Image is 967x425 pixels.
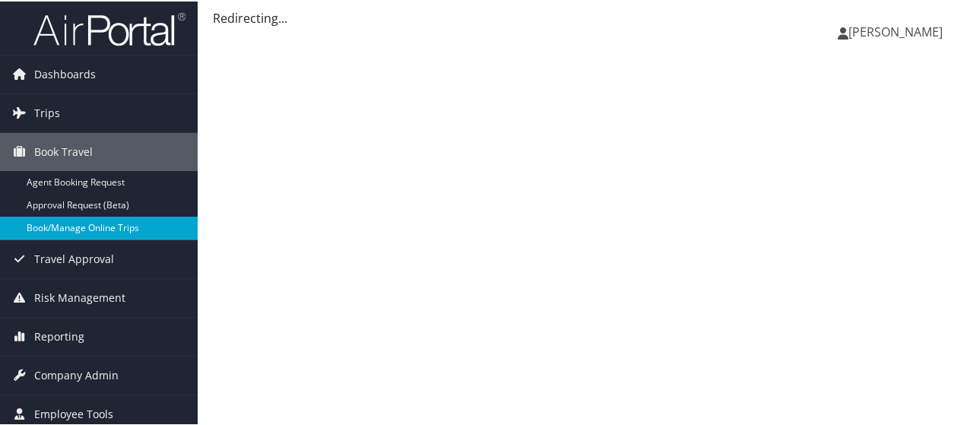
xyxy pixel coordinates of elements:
[33,10,185,46] img: airportal-logo.png
[34,239,114,277] span: Travel Approval
[34,54,96,92] span: Dashboards
[34,93,60,131] span: Trips
[34,278,125,316] span: Risk Management
[34,355,119,393] span: Company Admin
[838,8,958,53] a: [PERSON_NAME]
[213,8,958,26] div: Redirecting...
[34,132,93,170] span: Book Travel
[848,22,943,39] span: [PERSON_NAME]
[34,316,84,354] span: Reporting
